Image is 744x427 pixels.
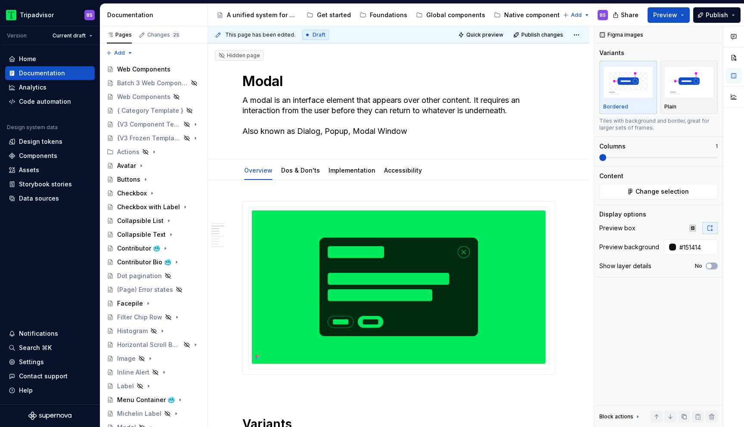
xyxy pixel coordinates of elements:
[117,189,147,198] div: Checkbox
[599,142,626,151] div: Columns
[19,97,71,106] div: Code automation
[117,327,148,335] div: Histogram
[6,10,16,20] img: 0ed0e8b8-9446-497d-bad0-376821b19aa5.png
[117,230,166,239] div: Collapsible Text
[7,32,27,39] div: Version
[117,217,164,225] div: Collapsible List
[19,180,72,189] div: Storybook stories
[117,299,143,308] div: Facepile
[599,262,651,270] div: Show layer details
[653,11,677,19] span: Preview
[117,354,136,363] div: Image
[117,161,136,170] div: Avatar
[241,93,553,138] textarea: A modal is an interface element that appears over other content. It requires an interaction from ...
[103,283,204,297] a: (Page) Error states
[103,228,204,241] a: Collapsible Text
[706,11,728,19] span: Publish
[218,52,260,59] div: Hidden page
[20,11,54,19] div: Tripadvisor
[19,69,65,77] div: Documentation
[19,358,44,366] div: Settings
[103,297,204,310] a: Facepile
[621,11,639,19] span: Share
[599,224,635,232] div: Preview box
[117,203,180,211] div: Checkbox with Label
[103,310,204,324] a: Filter Chip Row
[560,9,592,21] button: Add
[599,118,718,131] div: Tiles with background and border, great for larger sets of frames.
[103,104,204,118] a: { Category Template }
[103,186,204,200] a: Checkbox
[103,338,204,352] a: Horizontal Scroll Bar Button
[213,8,301,22] a: A unified system for every journey.
[600,12,606,19] div: BS
[19,137,62,146] div: Design tokens
[664,103,676,110] p: Plain
[117,313,162,322] div: Filter Chip Row
[19,343,52,352] div: Search ⌘K
[426,11,485,19] div: Global components
[103,145,204,159] div: Actions
[303,8,354,22] a: Get started
[5,384,95,397] button: Help
[103,131,204,145] a: {V3 Frozen Template}
[172,31,180,38] span: 25
[103,173,204,186] a: Buttons
[5,149,95,163] a: Components
[5,66,95,80] a: Documentation
[103,118,204,131] a: {V3 Component Template}
[19,372,68,381] div: Contact support
[117,93,170,101] div: Web Components
[511,29,567,41] button: Publish changes
[2,6,98,24] button: TripadvisorBS
[695,263,702,269] label: No
[49,30,96,42] button: Current draft
[103,62,204,76] a: Web Components
[114,50,125,56] span: Add
[608,7,644,23] button: Share
[5,355,95,369] a: Settings
[117,106,183,115] div: { Category Template }
[5,177,95,191] a: Storybook stories
[103,159,204,173] a: Avatar
[599,411,641,423] div: Block actions
[103,47,136,59] button: Add
[281,167,320,174] a: Dos & Don'ts
[19,152,57,160] div: Components
[456,29,507,41] button: Quick preview
[676,239,718,255] input: Auto
[317,11,351,19] div: Get started
[103,352,204,365] a: Image
[599,184,718,199] button: Change selection
[53,32,86,39] span: Current draft
[103,241,204,255] a: Contributor 🥶
[103,200,204,214] a: Checkbox with Label
[19,386,33,395] div: Help
[521,31,563,38] span: Publish changes
[5,95,95,108] a: Code automation
[103,393,204,407] a: Menu Container 🥶
[244,167,273,174] a: Overview
[103,379,204,393] a: Label
[117,272,162,280] div: Dot pagination
[571,12,582,19] span: Add
[87,12,93,19] div: BS
[313,31,325,38] span: Draft
[28,412,71,420] svg: Supernova Logo
[117,79,188,87] div: Batch 3 Web Components
[103,90,204,104] a: Web Components
[5,341,95,355] button: Search ⌘K
[103,255,204,269] a: Contributor Bio 🥶
[5,192,95,205] a: Data sources
[412,8,489,22] a: Global components
[664,66,714,98] img: placeholder
[490,8,567,22] a: Native components
[648,7,690,23] button: Preview
[635,187,689,196] span: Change selection
[599,61,657,114] button: placeholderBordered
[466,31,503,38] span: Quick preview
[107,11,204,19] div: Documentation
[19,329,58,338] div: Notifications
[213,6,558,24] div: Page tree
[117,368,149,377] div: Inline Alert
